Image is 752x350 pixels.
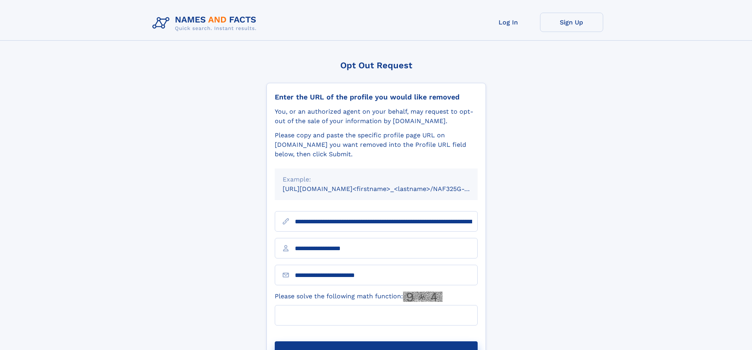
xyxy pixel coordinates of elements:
div: Enter the URL of the profile you would like removed [275,93,478,101]
a: Sign Up [540,13,603,32]
img: Logo Names and Facts [149,13,263,34]
div: Please copy and paste the specific profile page URL on [DOMAIN_NAME] you want removed into the Pr... [275,131,478,159]
small: [URL][DOMAIN_NAME]<firstname>_<lastname>/NAF325G-xxxxxxxx [283,185,493,193]
div: You, or an authorized agent on your behalf, may request to opt-out of the sale of your informatio... [275,107,478,126]
a: Log In [477,13,540,32]
div: Example: [283,175,470,184]
label: Please solve the following math function: [275,292,443,302]
div: Opt Out Request [266,60,486,70]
